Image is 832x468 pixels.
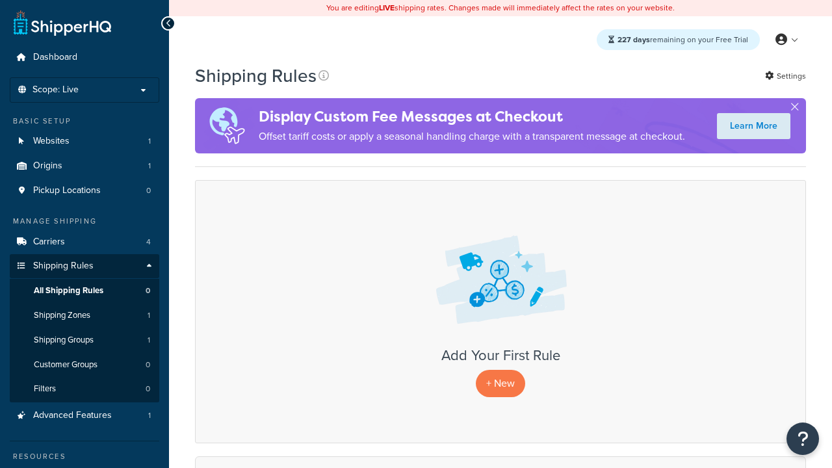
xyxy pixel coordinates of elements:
[10,279,159,303] a: All Shipping Rules 0
[10,154,159,178] a: Origins 1
[10,404,159,428] a: Advanced Features 1
[10,179,159,203] li: Pickup Locations
[10,328,159,352] li: Shipping Groups
[717,113,790,139] a: Learn More
[476,370,525,396] p: + New
[195,63,317,88] h1: Shipping Rules
[10,353,159,377] li: Customer Groups
[10,404,159,428] li: Advanced Features
[10,353,159,377] a: Customer Groups 0
[10,116,159,127] div: Basic Setup
[10,328,159,352] a: Shipping Groups 1
[10,230,159,254] a: Carriers 4
[10,279,159,303] li: All Shipping Rules
[34,359,97,370] span: Customer Groups
[10,254,159,278] a: Shipping Rules
[195,98,259,153] img: duties-banner-06bc72dcb5fe05cb3f9472aba00be2ae8eb53ab6f0d8bb03d382ba314ac3c341.png
[786,422,819,455] button: Open Resource Center
[146,359,150,370] span: 0
[10,179,159,203] a: Pickup Locations 0
[146,237,151,248] span: 4
[10,377,159,401] li: Filters
[33,410,112,421] span: Advanced Features
[148,161,151,172] span: 1
[33,185,101,196] span: Pickup Locations
[379,2,395,14] b: LIVE
[33,161,62,172] span: Origins
[10,304,159,328] li: Shipping Zones
[765,67,806,85] a: Settings
[10,377,159,401] a: Filters 0
[597,29,760,50] div: remaining on your Free Trial
[148,410,151,421] span: 1
[10,304,159,328] a: Shipping Zones 1
[10,451,159,462] div: Resources
[259,127,685,146] p: Offset tariff costs or apply a seasonal handling charge with a transparent message at checkout.
[148,136,151,147] span: 1
[209,348,792,363] h3: Add Your First Rule
[10,230,159,254] li: Carriers
[33,261,94,272] span: Shipping Rules
[34,383,56,395] span: Filters
[146,285,150,296] span: 0
[10,254,159,402] li: Shipping Rules
[33,52,77,63] span: Dashboard
[148,335,150,346] span: 1
[10,129,159,153] li: Websites
[146,383,150,395] span: 0
[33,136,70,147] span: Websites
[10,154,159,178] li: Origins
[148,310,150,321] span: 1
[32,84,79,96] span: Scope: Live
[10,216,159,227] div: Manage Shipping
[34,285,103,296] span: All Shipping Rules
[14,10,111,36] a: ShipperHQ Home
[33,237,65,248] span: Carriers
[146,185,151,196] span: 0
[34,310,90,321] span: Shipping Zones
[10,45,159,70] a: Dashboard
[10,129,159,153] a: Websites 1
[617,34,650,45] strong: 227 days
[259,106,685,127] h4: Display Custom Fee Messages at Checkout
[34,335,94,346] span: Shipping Groups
